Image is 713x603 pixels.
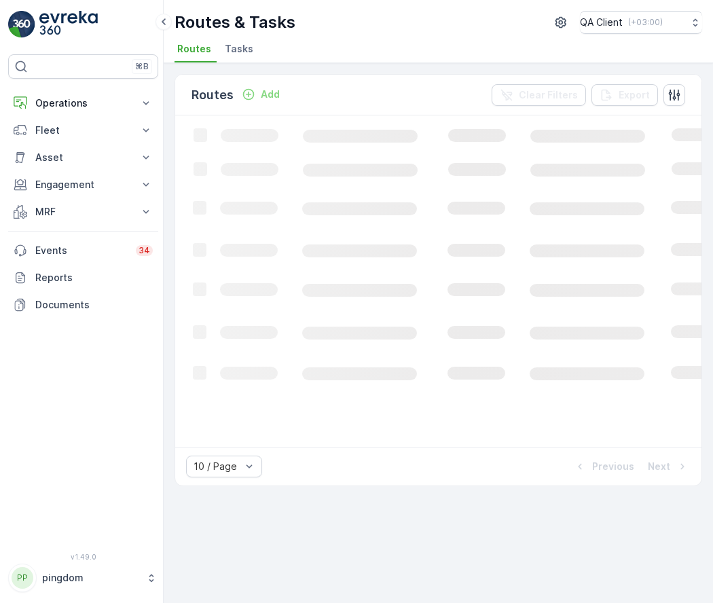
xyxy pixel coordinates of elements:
[39,11,98,38] img: logo_light-DOdMpM7g.png
[8,11,35,38] img: logo
[8,171,158,198] button: Engagement
[35,178,131,191] p: Engagement
[139,245,150,256] p: 34
[135,61,149,72] p: ⌘B
[225,42,253,56] span: Tasks
[8,291,158,318] a: Documents
[35,298,153,312] p: Documents
[261,88,280,101] p: Add
[580,16,623,29] p: QA Client
[8,117,158,144] button: Fleet
[8,90,158,117] button: Operations
[592,460,634,473] p: Previous
[580,11,702,34] button: QA Client(+03:00)
[35,205,131,219] p: MRF
[619,88,650,102] p: Export
[12,567,33,589] div: PP
[191,86,234,105] p: Routes
[175,12,295,33] p: Routes & Tasks
[8,144,158,171] button: Asset
[35,151,131,164] p: Asset
[177,42,211,56] span: Routes
[8,564,158,592] button: PPpingdom
[646,458,691,475] button: Next
[35,124,131,137] p: Fleet
[572,458,636,475] button: Previous
[35,271,153,285] p: Reports
[628,17,663,28] p: ( +03:00 )
[519,88,578,102] p: Clear Filters
[35,244,128,257] p: Events
[8,264,158,291] a: Reports
[591,84,658,106] button: Export
[42,571,139,585] p: pingdom
[492,84,586,106] button: Clear Filters
[236,86,285,103] button: Add
[8,553,158,561] span: v 1.49.0
[8,237,158,264] a: Events34
[8,198,158,225] button: MRF
[35,96,131,110] p: Operations
[648,460,670,473] p: Next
